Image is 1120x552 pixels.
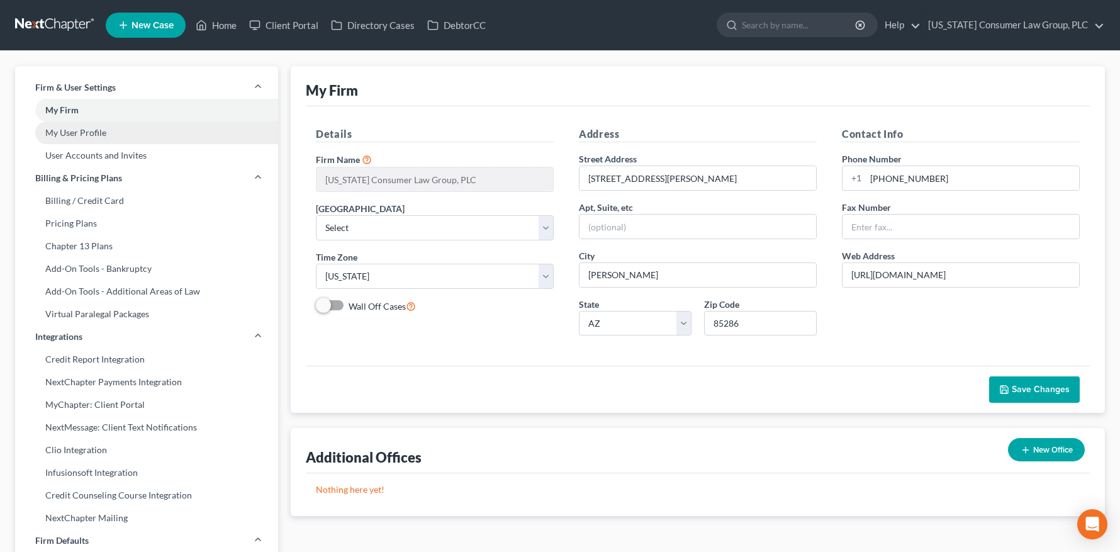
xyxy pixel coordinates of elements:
a: Help [878,14,921,37]
div: +1 [843,166,866,190]
a: Integrations [15,325,278,348]
label: Web Address [842,249,895,262]
label: [GEOGRAPHIC_DATA] [316,202,405,215]
a: Billing & Pricing Plans [15,167,278,189]
span: Wall Off Cases [349,301,406,312]
input: Enter phone... [866,166,1079,190]
a: [US_STATE] Consumer Law Group, PLC [922,14,1104,37]
a: NextMessage: Client Text Notifications [15,416,278,439]
p: Nothing here yet! [316,483,1080,496]
div: Open Intercom Messenger [1077,509,1107,539]
h5: Address [579,127,817,142]
label: Phone Number [842,152,902,166]
input: Enter name... [316,167,553,191]
a: Home [189,14,243,37]
a: NextChapter Payments Integration [15,371,278,393]
a: MyChapter: Client Portal [15,393,278,416]
a: Firm & User Settings [15,76,278,99]
label: Zip Code [704,298,739,311]
input: Enter web address.... [843,263,1079,287]
a: My Firm [15,99,278,121]
label: City [579,249,595,262]
div: My Firm [306,81,358,99]
label: Time Zone [316,251,357,264]
a: My User Profile [15,121,278,144]
span: Firm & User Settings [35,81,116,94]
a: Clio Integration [15,439,278,461]
input: Search by name... [742,13,857,37]
a: Add-On Tools - Additional Areas of Law [15,280,278,303]
label: Street Address [579,152,637,166]
span: New Case [132,21,174,30]
button: Save Changes [989,376,1080,403]
div: Additional Offices [306,448,422,466]
a: Credit Counseling Course Integration [15,484,278,507]
h5: Details [316,127,554,142]
a: Pricing Plans [15,212,278,235]
span: Integrations [35,330,82,343]
a: Chapter 13 Plans [15,235,278,257]
label: Apt, Suite, etc [579,201,633,214]
span: Billing & Pricing Plans [35,172,122,184]
a: NextChapter Mailing [15,507,278,529]
button: New Office [1008,438,1085,461]
a: DebtorCC [421,14,492,37]
a: Client Portal [243,14,325,37]
input: (optional) [580,215,816,239]
a: Firm Defaults [15,529,278,552]
label: Fax Number [842,201,891,214]
a: Virtual Paralegal Packages [15,303,278,325]
a: Directory Cases [325,14,421,37]
input: XXXXX [704,311,817,336]
a: User Accounts and Invites [15,144,278,167]
span: Firm Defaults [35,534,89,547]
input: Enter city... [580,263,816,287]
span: Firm Name [316,154,360,165]
a: Infusionsoft Integration [15,461,278,484]
input: Enter fax... [843,215,1079,239]
span: Save Changes [1012,384,1070,395]
h5: Contact Info [842,127,1080,142]
a: Credit Report Integration [15,348,278,371]
a: Billing / Credit Card [15,189,278,212]
label: State [579,298,599,311]
a: Add-On Tools - Bankruptcy [15,257,278,280]
input: Enter address... [580,166,816,190]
